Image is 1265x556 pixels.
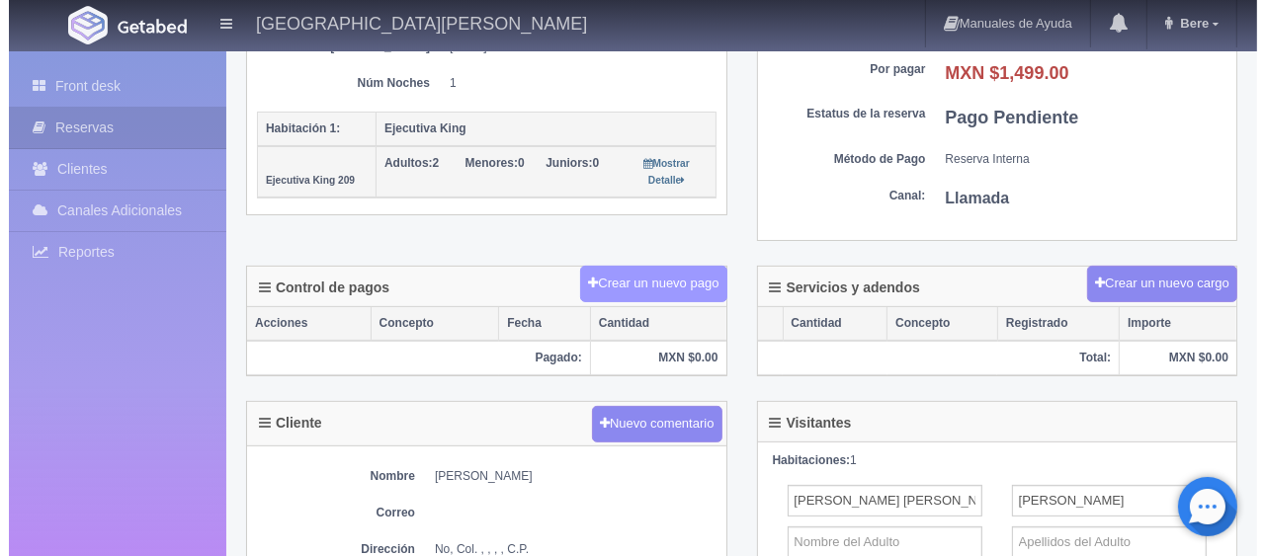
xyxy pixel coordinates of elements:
[263,75,421,92] dt: Núm Noches
[362,307,490,341] th: Concepto
[109,19,178,34] img: Getabed
[490,307,582,341] th: Fecha
[937,151,1219,168] dd: Reserva Interna
[571,266,717,302] button: Crear un nuevo pago
[937,190,1001,206] b: Llamada
[759,61,917,78] dt: Por pagar
[759,106,917,122] dt: Estatus de la reserva
[764,453,842,467] strong: Habitaciones:
[457,156,509,170] strong: Menores:
[257,175,346,186] small: Ejecutiva King 209
[761,416,843,431] h4: Visitantes
[250,280,380,295] h4: Control de pagos
[376,156,424,170] strong: Adultos:
[247,10,578,35] h4: [GEOGRAPHIC_DATA][PERSON_NAME]
[583,406,714,442] button: Nuevo comentario
[1166,16,1200,31] span: Bere
[257,121,331,135] b: Habitación 1:
[457,156,516,170] span: 0
[1111,341,1227,375] th: MXN $0.00
[759,151,917,168] dt: Método de Pago
[238,341,581,375] th: Pagado:
[59,6,99,44] img: Getabed
[581,307,717,341] th: Cantidad
[368,112,708,146] th: Ejecutiva King
[635,158,681,186] small: Mostrar Detalle
[937,63,1060,83] b: MXN $1,499.00
[426,468,708,485] dd: [PERSON_NAME]
[764,452,1214,469] div: 1
[988,307,1110,341] th: Registrado
[238,307,362,341] th: Acciones
[248,468,406,485] dt: Nombre
[937,108,1070,127] b: Pago Pendiente
[759,188,917,204] dt: Canal:
[779,485,973,516] input: Nombre del Adulto
[879,307,989,341] th: Concepto
[537,156,590,170] span: 0
[1111,307,1227,341] th: Importe
[1078,266,1228,302] button: Crear un nuevo cargo
[248,505,406,521] dt: Correo
[635,156,681,187] a: Mostrar Detalle
[581,341,717,375] th: MXN $0.00
[774,307,879,341] th: Cantidad
[376,156,430,170] span: 2
[250,416,313,431] h4: Cliente
[1003,485,1198,516] input: Apellidos del Adulto
[749,341,1111,375] th: Total:
[761,280,911,295] h4: Servicios y adendos
[537,156,583,170] strong: Juniors:
[441,75,693,92] dd: 1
